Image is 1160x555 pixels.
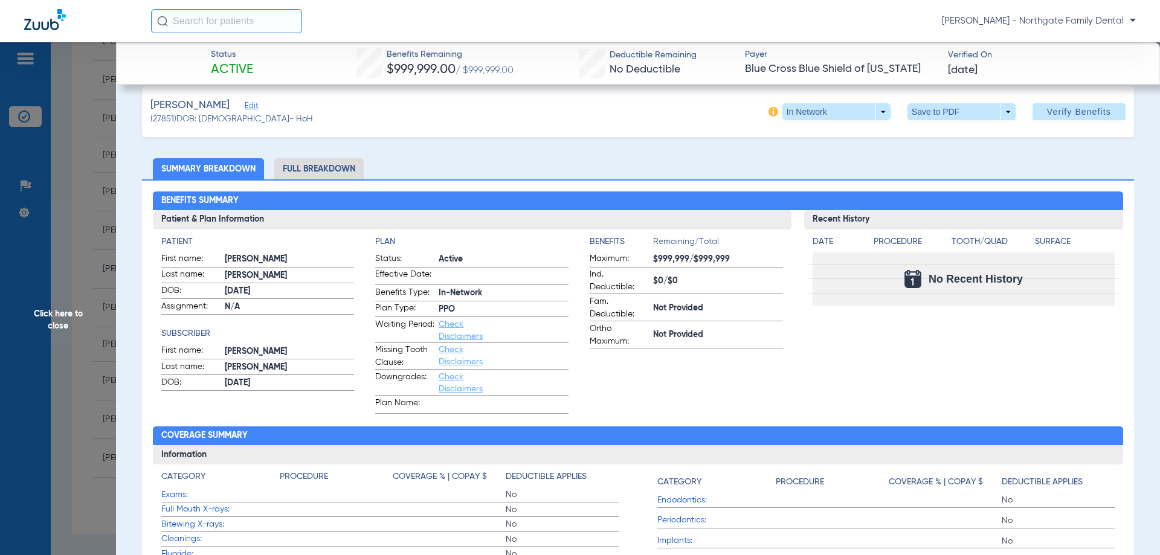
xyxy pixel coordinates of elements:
[157,16,168,27] img: Search Icon
[153,445,1124,464] h3: Information
[153,158,264,179] li: Summary Breakdown
[375,318,434,342] span: Waiting Period:
[274,158,364,179] li: Full Breakdown
[456,66,514,75] span: / $999,999.00
[211,48,253,61] span: Status
[375,286,434,301] span: Benefits Type:
[161,503,280,516] span: Full Mouth X-rays:
[161,344,221,359] span: First name:
[590,322,649,348] span: Ortho Maximum:
[782,103,891,120] button: In Network
[653,275,783,287] span: $0/$0
[225,345,355,358] span: [PERSON_NAME]
[225,285,355,298] span: [DATE]
[506,489,619,501] span: No
[952,236,1031,248] h4: Tooth/Quad
[375,397,434,413] span: Plan Name:
[506,470,619,487] app-breakdown-title: Deductible Applies
[375,302,434,316] span: Plan Type:
[1035,236,1115,248] h4: Surface
[590,268,649,294] span: Ind. Deductible:
[151,9,302,33] input: Search for patients
[161,533,280,545] span: Cleanings:
[225,253,355,266] span: [PERSON_NAME]
[590,236,653,252] app-breakdown-title: Benefits
[889,476,983,489] h4: Coverage % | Copay $
[904,270,921,288] img: Calendar
[745,48,938,61] span: Payer
[161,518,280,531] span: Bitewing X-rays:
[161,489,280,501] span: Exams:
[952,236,1031,252] app-breakdown-title: Tooth/Quad
[245,101,256,113] span: Edit
[161,470,205,483] h4: Category
[375,236,569,248] h4: Plan
[153,191,1124,211] h2: Benefits Summary
[161,361,221,375] span: Last name:
[375,268,434,284] span: Effective Date:
[161,252,221,267] span: First name:
[1002,470,1115,493] app-breakdown-title: Deductible Applies
[439,345,483,366] a: Check Disclaimers
[439,253,569,266] span: Active
[590,295,649,321] span: Fam. Deductible:
[653,302,783,315] span: Not Provided
[874,236,947,248] h4: Procedure
[387,48,514,61] span: Benefits Remaining
[153,210,791,229] h3: Patient & Plan Information
[653,236,783,252] span: Remaining/Total
[150,98,230,113] span: [PERSON_NAME]
[942,15,1136,27] span: [PERSON_NAME] - Northgate Family Dental
[375,371,434,395] span: Downgrades:
[506,518,619,530] span: No
[1033,103,1126,120] button: Verify Benefits
[161,376,221,391] span: DOB:
[657,494,776,507] span: Endodontics:
[225,269,355,282] span: [PERSON_NAME]
[1002,476,1083,489] h4: Deductible Applies
[506,470,587,483] h4: Deductible Applies
[610,49,697,62] span: Deductible Remaining
[776,470,889,493] app-breakdown-title: Procedure
[1002,535,1115,547] span: No
[280,470,328,483] h4: Procedure
[225,377,355,390] span: [DATE]
[506,533,619,545] span: No
[161,470,280,487] app-breakdown-title: Category
[813,236,863,248] h4: Date
[657,534,776,547] span: Implants:
[929,273,1023,285] span: No Recent History
[768,107,778,117] img: info-icon
[439,320,483,341] a: Check Disclaimers
[889,470,1002,493] app-breakdown-title: Coverage % | Copay $
[874,236,947,252] app-breakdown-title: Procedure
[150,113,313,126] span: (27851) DOB: [DEMOGRAPHIC_DATA] - HoH
[657,470,776,493] app-breakdown-title: Category
[211,62,253,79] span: Active
[907,103,1016,120] button: Save to PDF
[161,327,355,340] h4: Subscriber
[657,514,776,527] span: Periodontics:
[161,284,221,299] span: DOB:
[653,329,783,341] span: Not Provided
[280,470,393,487] app-breakdown-title: Procedure
[590,236,653,248] h4: Benefits
[813,236,863,252] app-breakdown-title: Date
[1035,236,1115,252] app-breakdown-title: Surface
[387,63,456,76] span: $999,999.00
[225,361,355,374] span: [PERSON_NAME]
[653,253,783,266] span: $999,999/$999,999
[161,268,221,283] span: Last name:
[161,236,355,248] h4: Patient
[24,9,66,30] img: Zuub Logo
[610,64,680,75] span: No Deductible
[745,62,938,77] span: Blue Cross Blue Shield of [US_STATE]
[375,344,434,369] span: Missing Tooth Clause:
[439,303,569,316] span: PPO
[375,252,434,267] span: Status:
[225,301,355,313] span: N/A
[439,373,483,393] a: Check Disclaimers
